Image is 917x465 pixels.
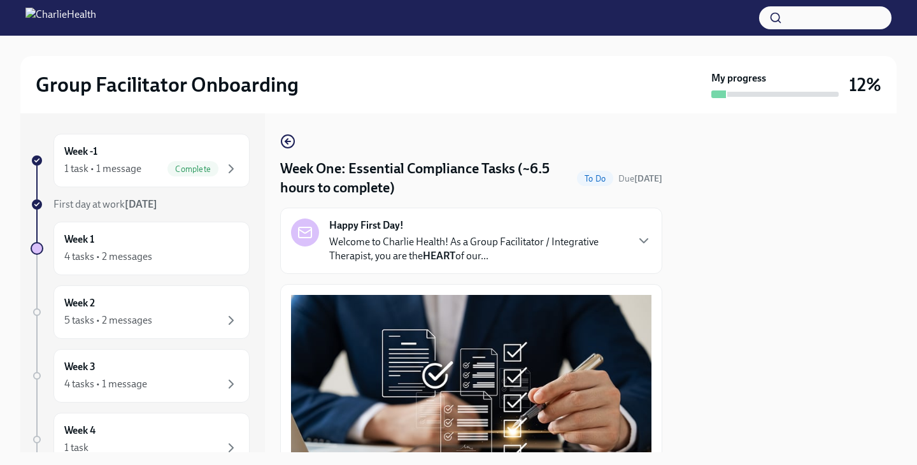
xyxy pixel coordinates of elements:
span: October 6th, 2025 10:00 [618,173,662,185]
h2: Group Facilitator Onboarding [36,72,299,97]
h6: Week 2 [64,296,95,310]
a: Week -11 task • 1 messageComplete [31,134,250,187]
h4: Week One: Essential Compliance Tasks (~6.5 hours to complete) [280,159,572,197]
a: Week 14 tasks • 2 messages [31,222,250,275]
div: 5 tasks • 2 messages [64,313,152,327]
h6: Week 4 [64,424,96,438]
span: To Do [577,174,613,183]
div: 1 task • 1 message [64,162,141,176]
img: CharlieHealth [25,8,96,28]
div: 4 tasks • 1 message [64,377,147,391]
h6: Week 3 [64,360,96,374]
div: 1 task [64,441,89,455]
h6: Week 1 [64,232,94,247]
a: Week 34 tasks • 1 message [31,349,250,403]
h6: Week -1 [64,145,97,159]
span: Due [618,173,662,184]
span: Complete [167,164,218,174]
div: 4 tasks • 2 messages [64,250,152,264]
p: Welcome to Charlie Health! As a Group Facilitator / Integrative Therapist, you are the of our... [329,235,626,263]
a: First day at work[DATE] [31,197,250,211]
span: First day at work [53,198,157,210]
strong: My progress [711,71,766,85]
strong: HEART [423,250,455,262]
a: Week 25 tasks • 2 messages [31,285,250,339]
strong: Happy First Day! [329,218,404,232]
h3: 12% [849,73,881,96]
strong: [DATE] [634,173,662,184]
strong: [DATE] [125,198,157,210]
